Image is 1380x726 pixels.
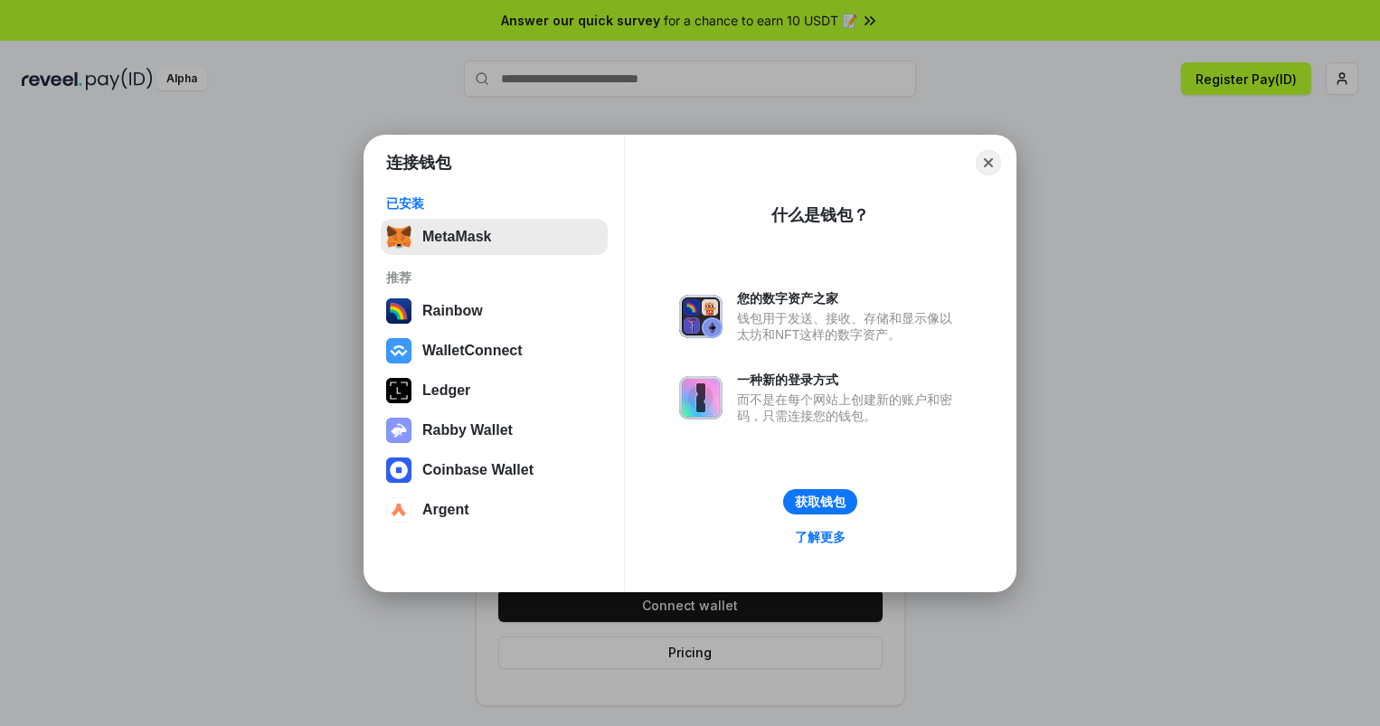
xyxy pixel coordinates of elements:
div: 获取钱包 [795,494,846,510]
div: 您的数字资产之家 [737,290,961,306]
h1: 连接钱包 [386,152,451,174]
div: MetaMask [422,229,491,245]
div: Ledger [422,382,470,399]
img: svg+xml,%3Csvg%20width%3D%2228%22%20height%3D%2228%22%20viewBox%3D%220%200%2028%2028%22%20fill%3D... [386,497,411,523]
div: 什么是钱包？ [771,204,869,226]
div: 了解更多 [795,529,846,545]
div: 推荐 [386,269,602,286]
button: WalletConnect [381,333,608,369]
div: 而不是在每个网站上创建新的账户和密码，只需连接您的钱包。 [737,391,961,424]
div: WalletConnect [422,343,523,359]
a: 了解更多 [784,525,856,549]
button: 获取钱包 [783,489,857,514]
img: svg+xml,%3Csvg%20xmlns%3D%22http%3A%2F%2Fwww.w3.org%2F2000%2Fsvg%22%20fill%3D%22none%22%20viewBox... [386,418,411,443]
img: svg+xml,%3Csvg%20width%3D%22120%22%20height%3D%22120%22%20viewBox%3D%220%200%20120%20120%22%20fil... [386,298,411,324]
button: Coinbase Wallet [381,452,608,488]
div: Coinbase Wallet [422,462,534,478]
img: svg+xml,%3Csvg%20xmlns%3D%22http%3A%2F%2Fwww.w3.org%2F2000%2Fsvg%22%20fill%3D%22none%22%20viewBox... [679,376,723,420]
img: svg+xml,%3Csvg%20xmlns%3D%22http%3A%2F%2Fwww.w3.org%2F2000%2Fsvg%22%20width%3D%2228%22%20height%3... [386,378,411,403]
div: 已安装 [386,195,602,212]
button: Argent [381,492,608,528]
button: Rainbow [381,293,608,329]
button: Rabby Wallet [381,412,608,448]
div: 钱包用于发送、接收、存储和显示像以太坊和NFT这样的数字资产。 [737,310,961,343]
button: Ledger [381,372,608,409]
div: Rainbow [422,303,483,319]
div: Rabby Wallet [422,422,513,438]
button: MetaMask [381,219,608,255]
div: Argent [422,502,469,518]
img: svg+xml,%3Csvg%20xmlns%3D%22http%3A%2F%2Fwww.w3.org%2F2000%2Fsvg%22%20fill%3D%22none%22%20viewBox... [679,295,723,338]
img: svg+xml,%3Csvg%20width%3D%2228%22%20height%3D%2228%22%20viewBox%3D%220%200%2028%2028%22%20fill%3D... [386,457,411,483]
img: svg+xml,%3Csvg%20fill%3D%22none%22%20height%3D%2233%22%20viewBox%3D%220%200%2035%2033%22%20width%... [386,224,411,250]
div: 一种新的登录方式 [737,372,961,388]
button: Close [976,150,1001,175]
img: svg+xml,%3Csvg%20width%3D%2228%22%20height%3D%2228%22%20viewBox%3D%220%200%2028%2028%22%20fill%3D... [386,338,411,363]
